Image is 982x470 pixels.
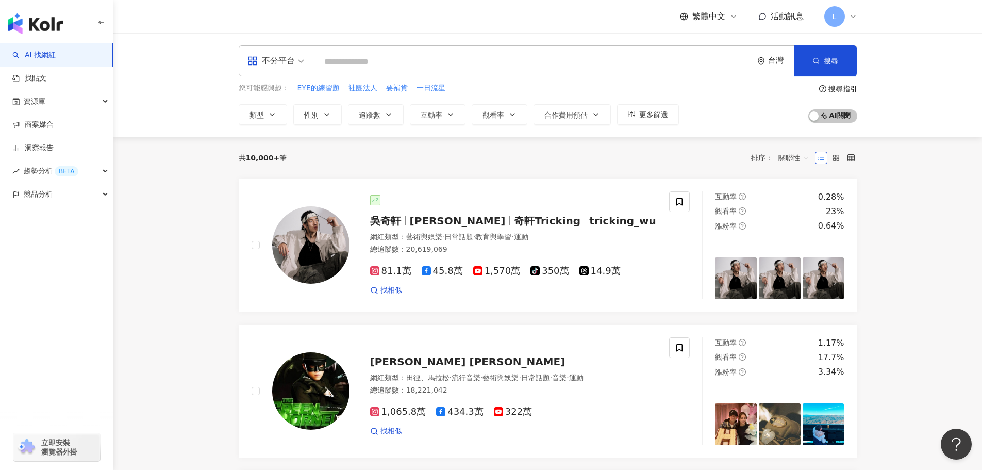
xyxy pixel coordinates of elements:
[239,83,289,93] span: 您可能感興趣：
[450,374,452,382] span: ·
[410,215,506,227] span: [PERSON_NAME]
[794,45,857,76] button: 搜尋
[442,233,444,241] span: ·
[297,83,340,94] button: EYE的練習題
[828,85,857,93] div: 搜尋指引
[12,73,46,84] a: 找貼文
[386,83,408,94] button: 要補貨
[589,215,656,227] span: tricking_wu
[348,104,404,125] button: 追蹤數
[410,104,465,125] button: 互動率
[239,104,287,125] button: 類型
[751,150,815,166] div: 排序：
[818,366,844,378] div: 3.34%
[579,266,621,277] span: 14.9萬
[824,57,838,65] span: 搜尋
[370,407,426,417] span: 1,065.8萬
[41,438,77,457] span: 立即安裝 瀏覽器外掛
[569,374,584,382] span: 運動
[771,11,804,21] span: 活動訊息
[8,13,63,34] img: logo
[249,111,264,119] span: 類型
[519,374,521,382] span: ·
[304,111,319,119] span: 性別
[544,111,588,119] span: 合作費用預估
[759,403,801,445] img: post-image
[482,111,504,119] span: 觀看率
[534,104,611,125] button: 合作費用預估
[436,407,484,417] span: 434.3萬
[941,429,972,460] iframe: Help Scout Beacon - Open
[803,257,844,299] img: post-image
[24,90,45,113] span: 資源庫
[473,266,521,277] span: 1,570萬
[55,166,78,176] div: BETA
[297,83,340,93] span: EYE的練習題
[473,233,475,241] span: ·
[370,215,401,227] span: 吳奇軒
[444,233,473,241] span: 日常話題
[818,337,844,349] div: 1.17%
[422,266,463,277] span: 45.8萬
[370,245,657,255] div: 總追蹤數 ： 20,619,069
[24,183,53,206] span: 競品分析
[380,426,402,436] span: 找相似
[715,368,737,376] span: 漲粉率
[348,83,378,94] button: 社團法人
[739,368,746,376] span: question-circle
[494,407,532,417] span: 322萬
[12,143,54,153] a: 洞察報告
[421,111,442,119] span: 互動率
[472,104,527,125] button: 觀看率
[247,56,258,66] span: appstore
[739,339,746,346] span: question-circle
[359,111,380,119] span: 追蹤數
[778,150,809,166] span: 關聯性
[819,85,826,92] span: question-circle
[380,285,402,296] span: 找相似
[521,374,550,382] span: 日常話題
[247,53,295,69] div: 不分平台
[514,233,528,241] span: 運動
[818,191,844,203] div: 0.28%
[406,374,450,382] span: 田徑、馬拉松
[692,11,725,22] span: 繁體中文
[739,207,746,215] span: question-circle
[239,179,857,312] a: KOL Avatar吳奇軒[PERSON_NAME]奇軒Trickingtricking_wu網紅類型：藝術與娛樂·日常話題·教育與學習·運動總追蹤數：20,619,06981.1萬45.8萬1...
[818,352,844,363] div: 17.7%
[386,83,408,93] span: 要補貨
[550,374,552,382] span: ·
[370,232,657,242] div: 網紅類型 ：
[293,104,342,125] button: 性別
[370,385,657,396] div: 總追蹤數 ： 18,221,042
[715,207,737,215] span: 觀看率
[417,83,445,93] span: 一日流星
[768,56,794,65] div: 台灣
[552,374,567,382] span: 音樂
[475,233,511,241] span: 教育與學習
[12,50,56,60] a: searchAI 找網紅
[246,154,280,162] span: 10,000+
[759,257,801,299] img: post-image
[757,57,765,65] span: environment
[12,120,54,130] a: 商案媒合
[416,83,446,94] button: 一日流星
[639,110,668,119] span: 更多篩選
[803,403,844,445] img: post-image
[739,353,746,361] span: question-circle
[530,266,569,277] span: 350萬
[406,233,442,241] span: 藝術與娛樂
[511,233,513,241] span: ·
[239,154,287,162] div: 共 筆
[715,192,737,201] span: 互動率
[482,374,519,382] span: 藝術與娛樂
[16,439,37,456] img: chrome extension
[715,353,737,361] span: 觀看率
[833,11,837,22] span: L
[370,426,402,436] a: 找相似
[13,433,100,461] a: chrome extension立即安裝 瀏覽器外掛
[715,222,737,230] span: 漲粉率
[617,104,679,125] button: 更多篩選
[370,266,411,277] span: 81.1萬
[480,374,482,382] span: ·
